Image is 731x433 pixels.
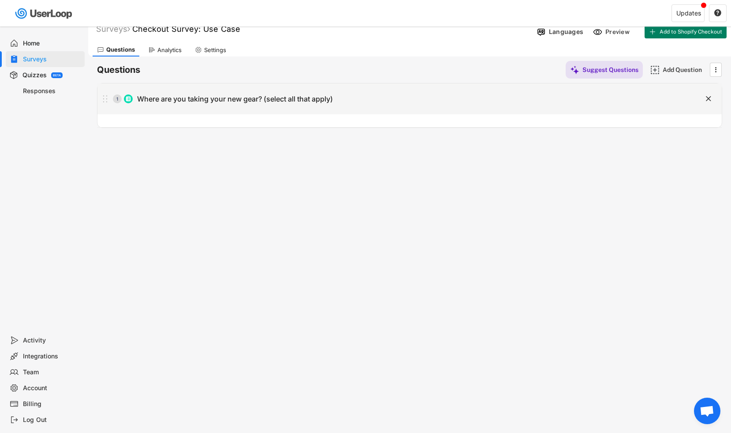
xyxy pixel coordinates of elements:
[97,64,140,76] h6: Questions
[113,97,122,101] div: 1
[23,416,81,424] div: Log Out
[23,400,81,408] div: Billing
[23,55,81,64] div: Surveys
[96,24,130,34] div: Surveys
[549,28,583,36] div: Languages
[714,9,722,17] button: 
[706,94,711,103] text: 
[645,25,727,38] button: Add to Shopify Checkout
[676,10,701,16] div: Updates
[660,29,722,34] span: Add to Shopify Checkout
[22,71,47,79] div: Quizzes
[605,28,632,36] div: Preview
[715,65,717,74] text: 
[106,46,135,53] div: Questions
[13,4,75,23] img: userloop-logo-01.svg
[711,63,720,76] button: 
[582,66,638,74] div: Suggest Questions
[23,384,81,392] div: Account
[704,94,713,103] button: 
[650,65,660,75] img: AddMajor.svg
[663,66,707,74] div: Add Question
[126,96,131,102] img: ListMajor.svg
[137,94,333,104] div: Where are you taking your new gear? (select all that apply)
[23,336,81,345] div: Activity
[204,46,226,54] div: Settings
[694,398,720,424] div: Open chat
[23,352,81,361] div: Integrations
[157,46,182,54] div: Analytics
[23,87,81,95] div: Responses
[23,368,81,377] div: Team
[132,24,240,34] font: Checkout Survey: Use Case
[537,27,546,37] img: Language%20Icon.svg
[570,65,579,75] img: MagicMajor%20%28Purple%29.svg
[714,9,721,17] text: 
[23,39,81,48] div: Home
[53,74,61,77] div: BETA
